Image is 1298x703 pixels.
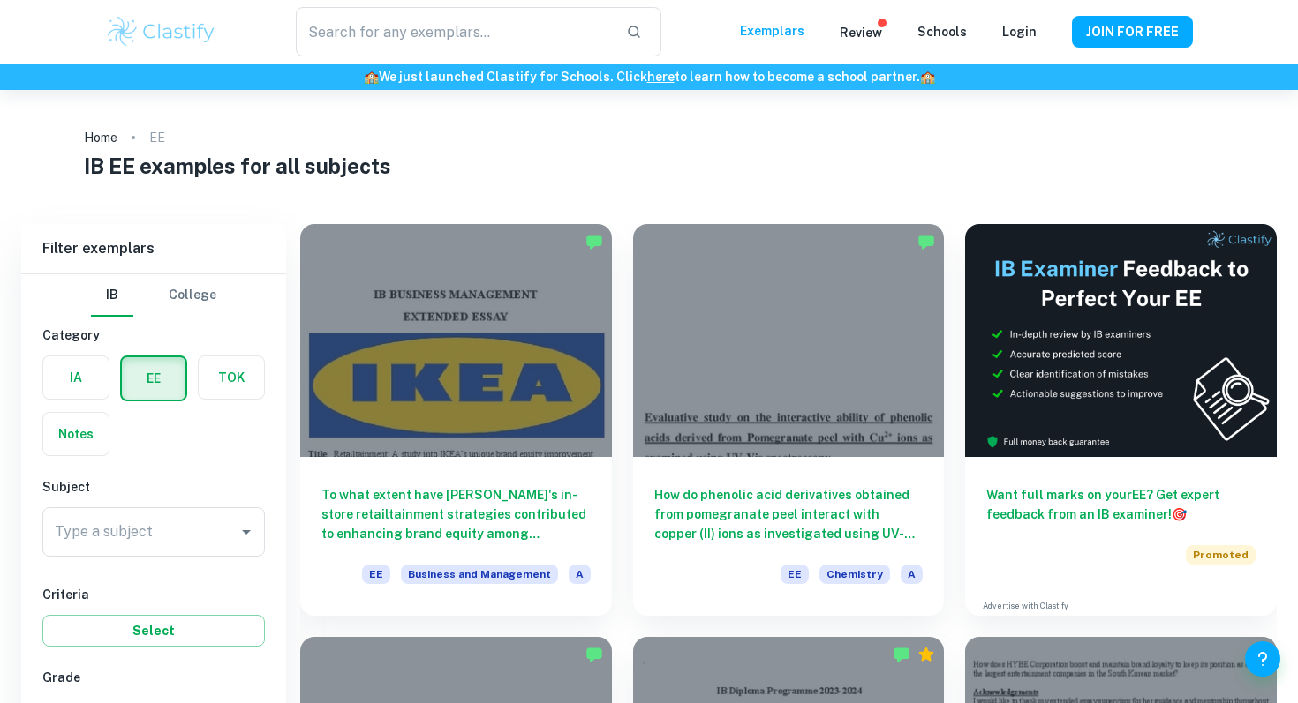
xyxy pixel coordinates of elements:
[4,67,1294,86] h6: We just launched Clastify for Schools. Click to learn how to become a school partner.
[84,150,1214,182] h1: IB EE examples for all subjects
[91,274,133,317] button: IB
[1172,507,1187,521] span: 🎯
[917,646,935,663] div: Premium
[43,356,109,399] button: IA
[105,14,217,49] img: Clastify logo
[84,125,117,150] a: Home
[983,600,1068,612] a: Advertise with Clastify
[296,7,612,56] input: Search for any exemplars...
[300,224,612,616] a: To what extent have [PERSON_NAME]'s in-store retailtainment strategies contributed to enhancing b...
[42,615,265,647] button: Select
[917,25,967,39] a: Schools
[965,224,1277,457] img: Thumbnail
[840,23,882,42] p: Review
[781,565,809,584] span: EE
[21,224,286,273] h6: Filter exemplars
[199,356,264,399] button: TOK
[920,70,935,84] span: 🏫
[1072,16,1193,48] button: JOIN FOR FREE
[647,70,675,84] a: here
[362,565,390,584] span: EE
[401,565,558,584] span: Business and Management
[42,668,265,687] h6: Grade
[893,646,910,663] img: Marked
[122,357,185,400] button: EE
[234,520,259,544] button: Open
[633,224,945,616] a: How do phenolic acid derivatives obtained from pomegranate peel interact with copper (II) ions as...
[42,325,265,345] h6: Category
[42,477,265,497] h6: Subject
[569,565,591,584] span: A
[965,224,1277,616] a: Want full marks on yourEE? Get expert feedback from an IB examiner!PromotedAdvertise with Clastify
[917,233,935,251] img: Marked
[1245,641,1280,677] button: Help and Feedback
[43,413,109,455] button: Notes
[91,274,216,317] div: Filter type choice
[321,485,591,543] h6: To what extent have [PERSON_NAME]'s in-store retailtainment strategies contributed to enhancing b...
[42,585,265,604] h6: Criteria
[585,233,603,251] img: Marked
[364,70,379,84] span: 🏫
[585,646,603,663] img: Marked
[149,128,165,147] p: EE
[901,565,923,584] span: A
[1002,25,1037,39] a: Login
[819,565,890,584] span: Chemistry
[169,274,216,317] button: College
[986,485,1256,524] h6: Want full marks on your EE ? Get expert feedback from an IB examiner!
[654,485,924,543] h6: How do phenolic acid derivatives obtained from pomegranate peel interact with copper (II) ions as...
[1186,545,1256,565] span: Promoted
[740,21,804,41] p: Exemplars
